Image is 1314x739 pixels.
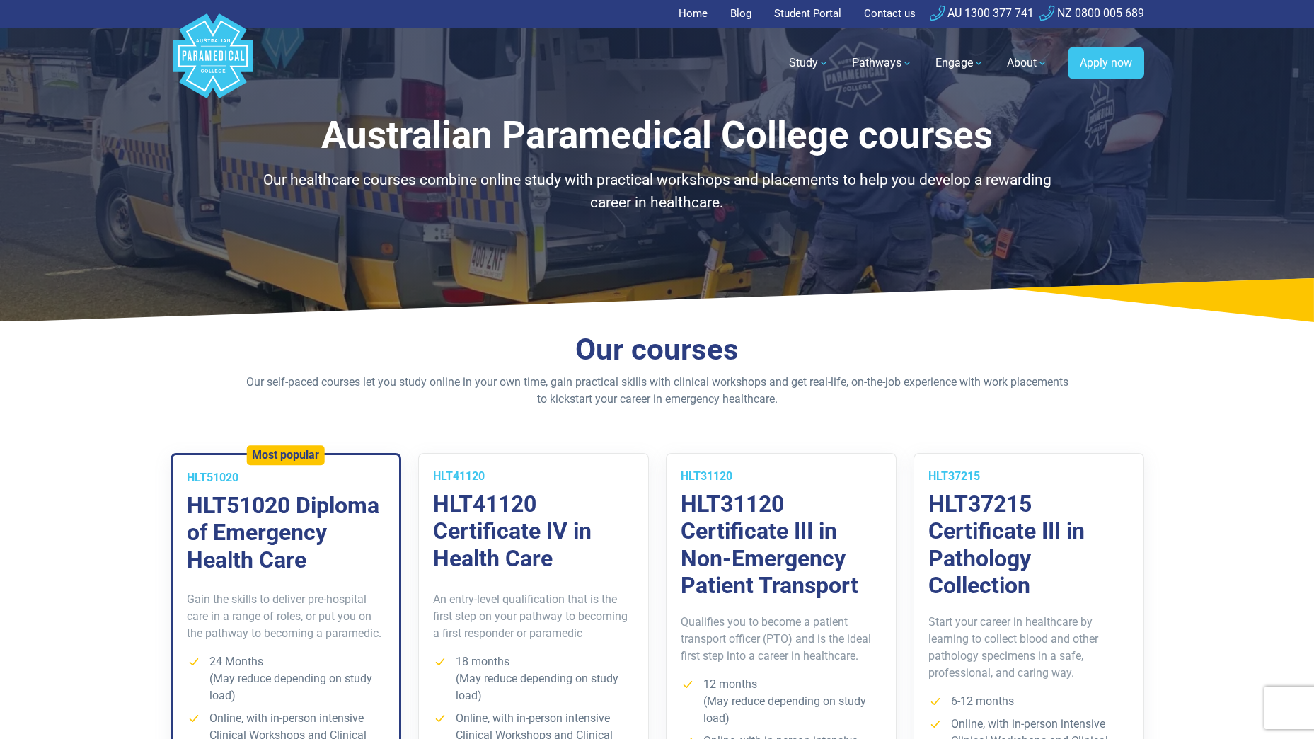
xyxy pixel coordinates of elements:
h3: HLT51020 Diploma of Emergency Health Care [187,492,385,573]
p: Start your career in healthcare by learning to collect blood and other pathology specimens in a s... [928,614,1129,682]
span: HLT31120 [681,469,732,483]
p: Gain the skills to deliver pre-hospital care in a range of roles, or put you on the pathway to be... [187,591,385,642]
p: An entry-level qualification that is the first step on your pathway to becoming a first responder... [433,591,634,642]
a: Engage [927,43,993,83]
a: Study [780,43,838,83]
h5: Most popular [252,448,319,462]
p: Qualifies you to become a patient transport officer (PTO) and is the ideal first step into a care... [681,614,882,665]
a: Pathways [843,43,921,83]
h3: HLT31120 Certificate III in Non-Emergency Patient Transport [681,491,882,600]
span: HLT41120 [433,469,485,483]
span: HLT51020 [187,471,238,484]
a: NZ 0800 005 689 [1039,6,1144,20]
li: 18 months (May reduce depending on study load) [433,653,634,704]
a: AU 1300 377 741 [930,6,1034,20]
a: Australian Paramedical College [171,28,255,99]
li: 6-12 months [928,693,1129,710]
p: Our healthcare courses combine online study with practical workshops and placements to help you d... [243,169,1071,214]
h2: Our courses [243,332,1071,368]
p: Our self-paced courses let you study online in your own time, gain practical skills with clinical... [243,374,1071,408]
li: 12 months (May reduce depending on study load) [681,676,882,727]
h1: Australian Paramedical College courses [243,113,1071,158]
h3: HLT41120 Certificate IV in Health Care [433,491,634,572]
h3: HLT37215 Certificate III in Pathology Collection [928,491,1129,600]
li: 24 Months (May reduce depending on study load) [187,653,385,704]
a: About [998,43,1056,83]
span: HLT37215 [928,469,980,483]
a: Apply now [1068,47,1144,79]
